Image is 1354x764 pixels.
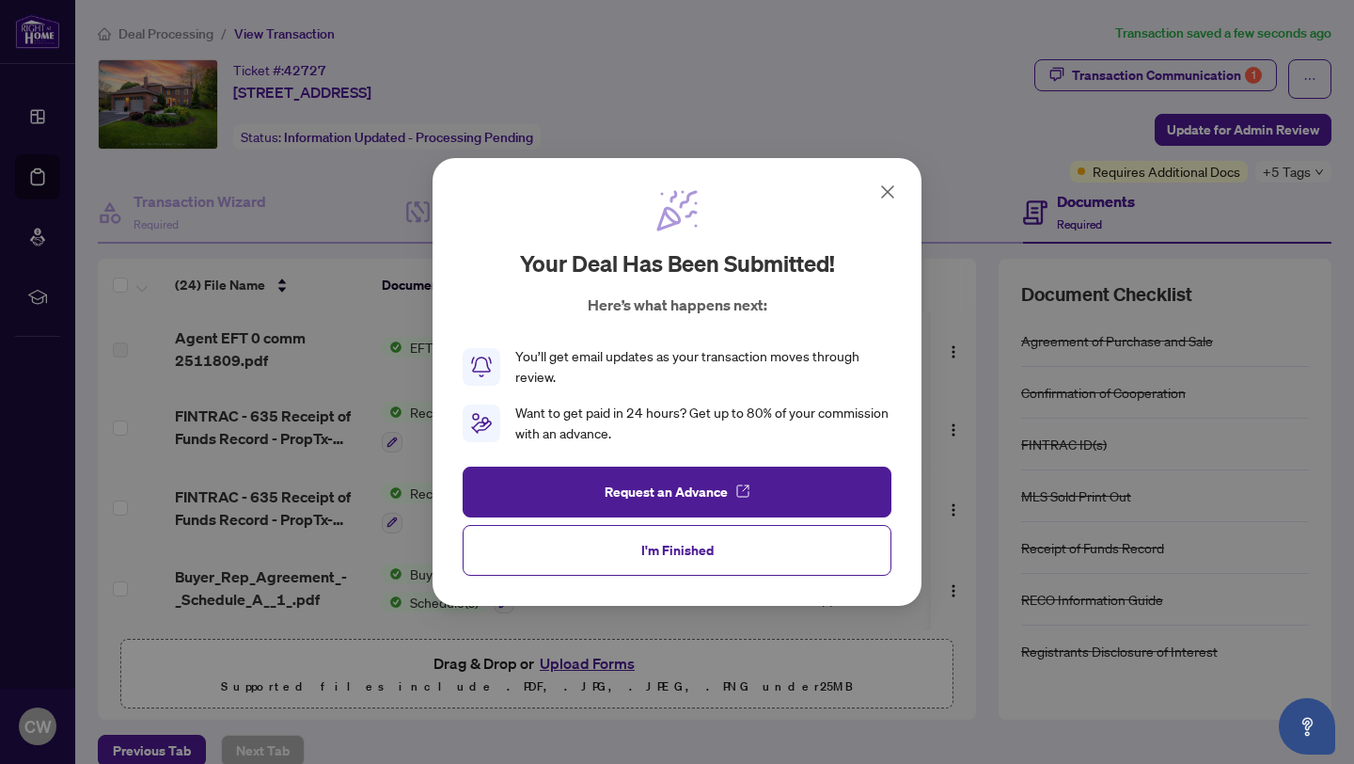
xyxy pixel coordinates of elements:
[520,248,835,279] h2: Your deal has been submitted!
[605,477,728,507] span: Request an Advance
[463,467,891,517] button: Request an Advance
[1279,698,1335,755] button: Open asap
[641,535,714,565] span: I'm Finished
[588,294,767,316] p: Here’s what happens next:
[515,346,891,388] div: You’ll get email updates as your transaction moves through review.
[515,403,891,444] div: Want to get paid in 24 hours? Get up to 80% of your commission with an advance.
[463,525,891,576] button: I'm Finished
